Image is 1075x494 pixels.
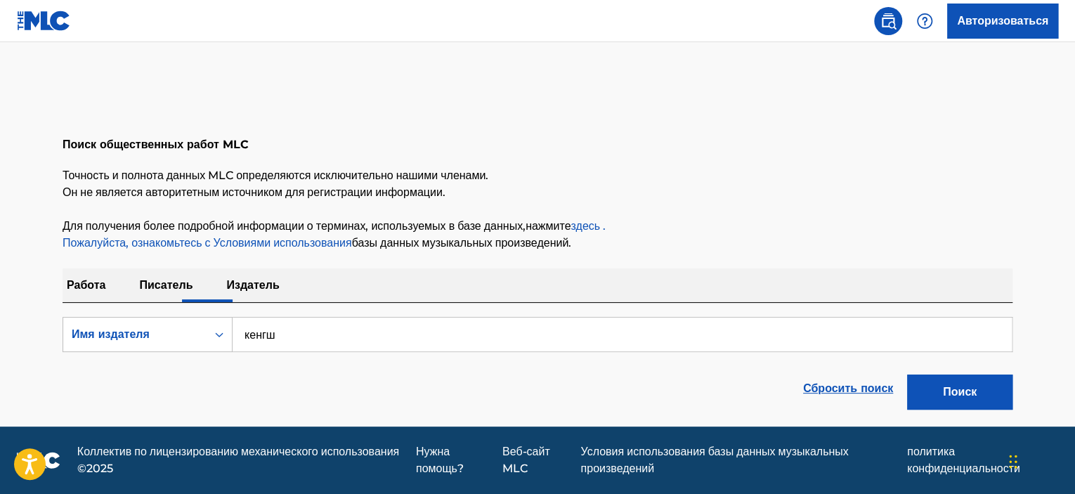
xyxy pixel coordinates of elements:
img: поиск [880,13,897,30]
font: Поиск [943,385,977,398]
a: Нужна помощь? [416,443,494,477]
font: Авторизоваться [957,14,1048,27]
img: логотип [17,452,60,469]
a: Пожалуйста, ознакомьтесь с Условиями использования [63,236,352,249]
div: Перетащить [1009,441,1017,483]
font: Поиск общественных работ MLC [63,138,249,151]
iframe: Виджет чата [1005,427,1075,494]
a: Веб-сайт MLC [502,443,573,477]
font: Работа [67,278,105,292]
font: Для получения более подробной информации о терминах, используемых в базе данных, [63,219,526,233]
font: Он не является авторитетным источником для регистрации информации. [63,186,445,199]
font: Коллектив по лицензированию механического использования © [77,445,399,475]
a: здесь . [571,219,606,233]
font: Условия использования базы данных музыкальных произведений [580,445,848,475]
font: политика конфиденциальности [907,445,1020,475]
font: Писатель [139,278,193,292]
font: нажмите [526,219,571,233]
img: Логотип MLC [17,11,71,31]
a: Условия использования базы данных музыкальных произведений [580,443,899,477]
button: Поиск [907,375,1012,410]
a: политика конфиденциальности [907,443,1058,477]
form: Форма поиска [63,317,1012,417]
font: Веб-сайт MLC [502,445,550,475]
div: Помощь [911,7,939,35]
img: помощь [916,13,933,30]
font: Сбросить поиск [803,382,893,395]
font: Имя издателя [72,327,150,341]
font: базы данных музыкальных произведений. [352,236,572,249]
font: Точность и полнота данных MLC определяются исключительно нашими членами. [63,169,488,182]
font: Издатель [226,278,279,292]
font: 2025 [86,462,113,475]
a: Публичный поиск [874,7,902,35]
a: Авторизоваться [947,4,1058,39]
font: Нужна помощь? [416,445,464,475]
